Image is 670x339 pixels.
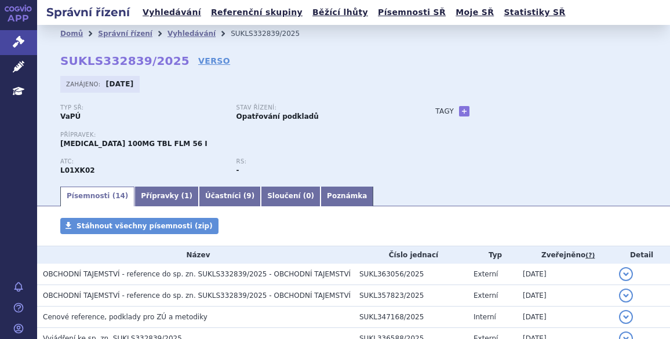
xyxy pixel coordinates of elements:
[613,246,670,264] th: Detail
[60,218,219,234] a: Stáhnout všechny písemnosti (zip)
[60,104,225,111] p: Typ SŘ:
[167,30,216,38] a: Vyhledávání
[354,264,468,285] td: SUKL363056/2025
[354,246,468,264] th: Číslo jednací
[66,79,103,89] span: Zahájeno:
[60,54,190,68] strong: SUKLS332839/2025
[43,291,351,300] span: OBCHODNÍ TAJEMSTVÍ - reference do sp. zn. SUKLS332839/2025 - OBCHODNÍ TAJEMSTVÍ
[435,104,454,118] h3: Tagy
[585,251,595,260] abbr: (?)
[98,30,152,38] a: Správní řízení
[207,5,306,20] a: Referenční skupiny
[236,104,401,111] p: Stav řízení:
[517,264,613,285] td: [DATE]
[115,192,125,200] span: 14
[60,112,81,121] strong: VaPÚ
[43,313,207,321] span: Cenové reference, podklady pro ZÚ a metodiky
[374,5,449,20] a: Písemnosti SŘ
[236,112,319,121] strong: Opatřování podkladů
[106,80,134,88] strong: [DATE]
[139,5,205,20] a: Vyhledávání
[37,246,354,264] th: Název
[474,270,498,278] span: Externí
[134,187,199,206] a: Přípravky (1)
[60,30,83,38] a: Domů
[60,187,134,206] a: Písemnosti (14)
[309,5,372,20] a: Běžící lhůty
[231,25,315,42] li: SUKLS332839/2025
[517,307,613,328] td: [DATE]
[468,246,517,264] th: Typ
[474,313,496,321] span: Interní
[236,158,401,165] p: RS:
[37,4,139,20] h2: Správní řízení
[306,192,311,200] span: 0
[198,55,230,67] a: VERSO
[452,5,497,20] a: Moje SŘ
[184,192,189,200] span: 1
[517,285,613,307] td: [DATE]
[43,270,351,278] span: OBCHODNÍ TAJEMSTVÍ - reference do sp. zn. SUKLS332839/2025 - OBCHODNÍ TAJEMSTVÍ
[60,132,412,138] p: Přípravek:
[60,166,95,174] strong: NIRAPARIB
[619,267,633,281] button: detail
[517,246,613,264] th: Zveřejněno
[199,187,261,206] a: Účastníci (9)
[619,310,633,324] button: detail
[500,5,569,20] a: Statistiky SŘ
[236,166,239,174] strong: -
[77,222,213,230] span: Stáhnout všechny písemnosti (zip)
[459,106,469,116] a: +
[60,158,225,165] p: ATC:
[321,187,373,206] a: Poznámka
[474,291,498,300] span: Externí
[60,140,207,148] span: [MEDICAL_DATA] 100MG TBL FLM 56 I
[619,289,633,302] button: detail
[246,192,251,200] span: 9
[354,307,468,328] td: SUKL347168/2025
[261,187,321,206] a: Sloučení (0)
[354,285,468,307] td: SUKL357823/2025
